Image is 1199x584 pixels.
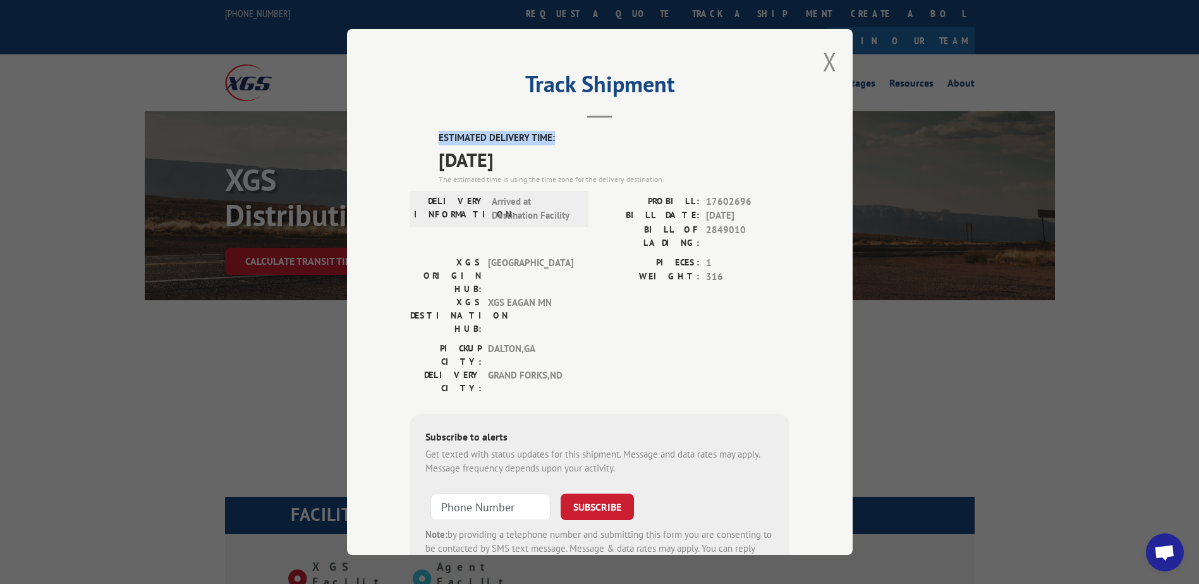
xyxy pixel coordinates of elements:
[600,195,700,209] label: PROBILL:
[488,368,573,395] span: GRAND FORKS , ND
[488,342,573,368] span: DALTON , GA
[410,256,482,296] label: XGS ORIGIN HUB:
[1146,533,1184,571] a: Open chat
[439,131,789,145] label: ESTIMATED DELIVERY TIME:
[410,296,482,336] label: XGS DESTINATION HUB:
[439,145,789,174] span: [DATE]
[823,45,837,78] button: Close modal
[706,223,789,250] span: 2849010
[561,494,634,520] button: SUBSCRIBE
[410,342,482,368] label: PICKUP CITY:
[488,256,573,296] span: [GEOGRAPHIC_DATA]
[425,429,774,447] div: Subscribe to alerts
[430,494,551,520] input: Phone Number
[425,528,447,540] strong: Note:
[488,296,573,336] span: XGS EAGAN MN
[410,368,482,395] label: DELIVERY CITY:
[425,528,774,571] div: by providing a telephone number and submitting this form you are consenting to be contacted by SM...
[410,75,789,99] h2: Track Shipment
[600,223,700,250] label: BILL OF LADING:
[439,174,789,185] div: The estimated time is using the time zone for the delivery destination.
[600,270,700,284] label: WEIGHT:
[425,447,774,476] div: Get texted with status updates for this shipment. Message and data rates may apply. Message frequ...
[706,270,789,284] span: 316
[706,256,789,271] span: 1
[414,195,485,223] label: DELIVERY INFORMATION:
[706,209,789,223] span: [DATE]
[492,195,577,223] span: Arrived at Destination Facility
[600,209,700,223] label: BILL DATE:
[600,256,700,271] label: PIECES:
[706,195,789,209] span: 17602696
